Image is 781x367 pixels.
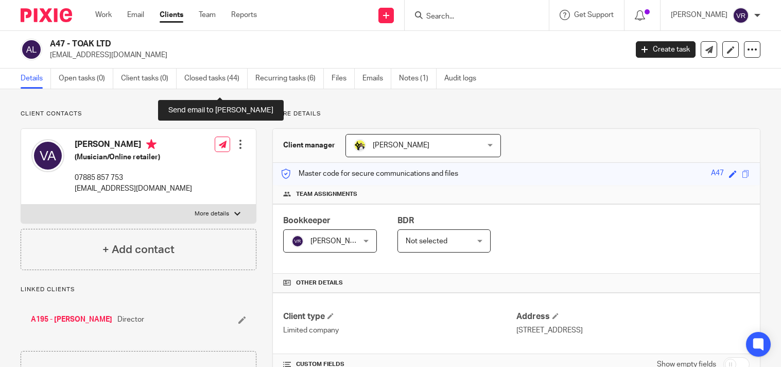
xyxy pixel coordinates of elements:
a: Create task [636,41,696,58]
a: Closed tasks (44) [184,69,248,89]
img: svg%3E [21,39,42,60]
span: Other details [296,279,343,287]
span: Director [117,314,144,325]
img: svg%3E [31,139,64,172]
p: More details [195,210,229,218]
p: Linked clients [21,286,256,294]
h2: A47 - TOAK LTD [50,39,506,49]
a: Team [199,10,216,20]
a: Clients [160,10,183,20]
a: Client tasks (0) [121,69,177,89]
p: [PERSON_NAME] [671,10,727,20]
p: Master code for secure communications and files [281,169,458,179]
span: BDR [397,216,414,225]
span: Team assignments [296,190,357,198]
a: Open tasks (0) [59,69,113,89]
p: Client contacts [21,110,256,118]
span: [PERSON_NAME] [310,238,367,245]
img: Pixie [21,8,72,22]
i: Primary [146,139,157,149]
p: Limited company [283,325,516,336]
span: Not selected [406,238,447,245]
a: Recurring tasks (6) [255,69,324,89]
p: [EMAIL_ADDRESS][DOMAIN_NAME] [50,50,620,60]
h4: [PERSON_NAME] [75,139,192,152]
a: A195 - [PERSON_NAME] [31,314,112,325]
h4: Client type [283,311,516,322]
span: Get Support [574,11,614,19]
a: Emails [362,69,391,89]
img: svg%3E [733,7,749,24]
a: Notes (1) [399,69,437,89]
p: [STREET_ADDRESS] [516,325,750,336]
a: Email [127,10,144,20]
div: A47 [711,168,724,180]
a: Details [21,69,51,89]
h5: (Musician/Online retailer) [75,152,192,162]
a: Audit logs [444,69,484,89]
h3: Client manager [283,140,335,151]
img: Carine-Starbridge.jpg [354,139,366,152]
h4: Address [516,311,750,322]
a: Files [332,69,355,89]
a: Work [95,10,112,20]
p: 07885 857 753 [75,173,192,183]
a: Reports [231,10,257,20]
img: svg%3E [291,235,304,247]
span: [PERSON_NAME] [373,142,429,149]
p: [EMAIL_ADDRESS][DOMAIN_NAME] [75,183,192,194]
span: Bookkeeper [283,216,331,225]
h4: + Add contact [102,242,175,258]
p: More details [272,110,760,118]
input: Search [425,12,518,22]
